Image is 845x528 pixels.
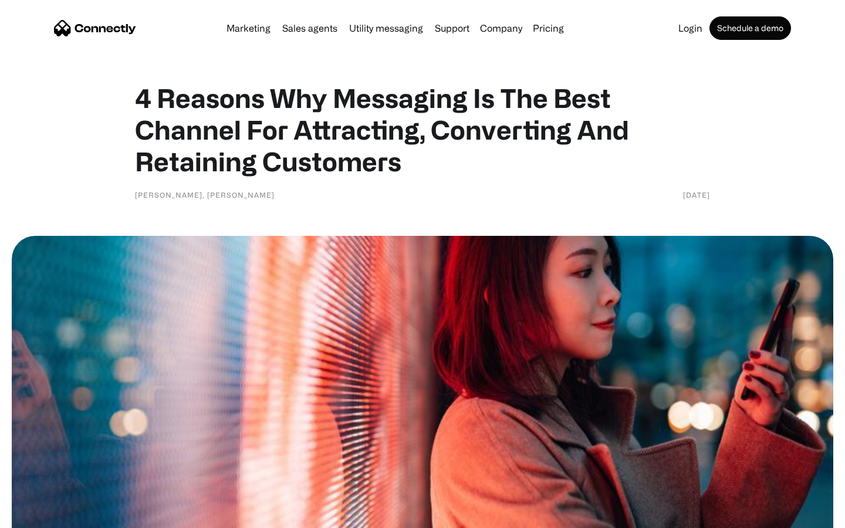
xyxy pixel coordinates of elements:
a: Sales agents [278,23,342,33]
ul: Language list [23,507,70,524]
div: [PERSON_NAME], [PERSON_NAME] [135,189,275,201]
div: [DATE] [683,189,710,201]
h1: 4 Reasons Why Messaging Is The Best Channel For Attracting, Converting And Retaining Customers [135,82,710,177]
a: Utility messaging [344,23,428,33]
div: Company [480,20,522,36]
a: Schedule a demo [709,16,791,40]
a: Login [674,23,707,33]
a: Support [430,23,474,33]
aside: Language selected: English [12,507,70,524]
a: Pricing [528,23,569,33]
a: Marketing [222,23,275,33]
